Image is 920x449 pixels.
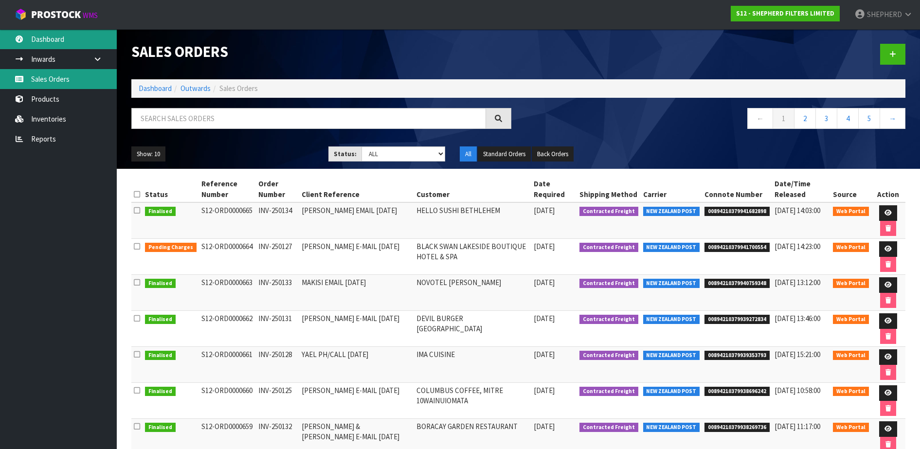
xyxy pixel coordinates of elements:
span: [DATE] 14:03:00 [775,206,820,215]
span: 00894210379940759348 [704,279,770,288]
td: HELLO SUSHI BETHLEHEM [414,202,531,239]
span: [DATE] [534,314,555,323]
span: [DATE] [534,386,555,395]
nav: Page navigation [526,108,906,132]
button: Show: 10 [131,146,165,162]
a: Dashboard [139,84,172,93]
span: Contracted Freight [579,243,638,252]
img: cube-alt.png [15,8,27,20]
a: → [880,108,905,129]
a: 4 [837,108,859,129]
h1: Sales Orders [131,44,511,60]
span: Finalised [145,279,176,288]
span: [DATE] [534,278,555,287]
span: 00894210379941700554 [704,243,770,252]
span: SHEPHERD [867,10,902,19]
span: 00894210379938269736 [704,423,770,432]
th: Action [871,176,905,202]
td: IMA CUISINE [414,347,531,383]
a: Outwards [180,84,211,93]
th: Source [830,176,871,202]
td: COLUMBUS COFFEE, MITRE 10WAINUIOMATA [414,383,531,419]
span: Finalised [145,387,176,396]
span: [DATE] [534,206,555,215]
span: [DATE] 13:12:00 [775,278,820,287]
th: Customer [414,176,531,202]
th: Reference Number [199,176,256,202]
span: Pending Charges [145,243,197,252]
th: Carrier [641,176,703,202]
td: [PERSON_NAME] E-MAIL [DATE] [299,239,414,275]
strong: Status: [334,150,357,158]
span: NEW ZEALAND POST [643,279,700,288]
span: Web Portal [833,279,869,288]
span: Web Portal [833,315,869,324]
span: NEW ZEALAND POST [643,243,700,252]
span: Web Portal [833,243,869,252]
span: Contracted Freight [579,423,638,432]
span: Web Portal [833,351,869,360]
th: Order Number [256,176,299,202]
td: DEVIL BURGER [GEOGRAPHIC_DATA] [414,311,531,347]
td: BLACK SWAN LAKESIDE BOUTIQUE HOTEL & SPA [414,239,531,275]
span: NEW ZEALAND POST [643,207,700,216]
span: Finalised [145,315,176,324]
td: INV-250128 [256,347,299,383]
th: Client Reference [299,176,414,202]
td: [PERSON_NAME] EMAIL [DATE] [299,202,414,239]
td: INV-250134 [256,202,299,239]
small: WMS [83,11,98,20]
a: 5 [858,108,880,129]
span: NEW ZEALAND POST [643,315,700,324]
span: NEW ZEALAND POST [643,387,700,396]
td: S12-ORD0000660 [199,383,256,419]
th: Connote Number [702,176,772,202]
span: Web Portal [833,207,869,216]
td: INV-250125 [256,383,299,419]
button: Standard Orders [478,146,531,162]
span: [DATE] 15:21:00 [775,350,820,359]
span: [DATE] [534,350,555,359]
span: 00894210379938696242 [704,387,770,396]
td: INV-250133 [256,275,299,311]
span: Contracted Freight [579,387,638,396]
a: 3 [815,108,837,129]
span: Web Portal [833,387,869,396]
input: Search sales orders [131,108,486,129]
th: Shipping Method [577,176,641,202]
td: MAKISI EMAIL [DATE] [299,275,414,311]
span: ProStock [31,8,81,21]
a: ← [747,108,773,129]
span: Contracted Freight [579,315,638,324]
span: Contracted Freight [579,351,638,360]
td: S12-ORD0000665 [199,202,256,239]
span: 00894210379939353793 [704,351,770,360]
span: [DATE] 13:46:00 [775,314,820,323]
span: Contracted Freight [579,279,638,288]
span: 00894210379941682898 [704,207,770,216]
td: [PERSON_NAME] E-MAIL [DATE] [299,311,414,347]
span: [DATE] [534,242,555,251]
td: S12-ORD0000662 [199,311,256,347]
span: NEW ZEALAND POST [643,351,700,360]
td: INV-250127 [256,239,299,275]
td: INV-250131 [256,311,299,347]
span: Contracted Freight [579,207,638,216]
button: All [460,146,477,162]
strong: S12 - SHEPHERD FILTERS LIMITED [736,9,834,18]
td: S12-ORD0000663 [199,275,256,311]
td: S12-ORD0000661 [199,347,256,383]
span: Web Portal [833,423,869,432]
td: YAEL PH/CALL [DATE] [299,347,414,383]
a: 1 [773,108,794,129]
th: Date Required [531,176,577,202]
th: Status [143,176,199,202]
span: [DATE] [534,422,555,431]
a: 2 [794,108,816,129]
span: 00894210379939272834 [704,315,770,324]
th: Date/Time Released [772,176,831,202]
span: Finalised [145,207,176,216]
td: [PERSON_NAME] E-MAIL [DATE] [299,383,414,419]
span: Finalised [145,423,176,432]
td: S12-ORD0000664 [199,239,256,275]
